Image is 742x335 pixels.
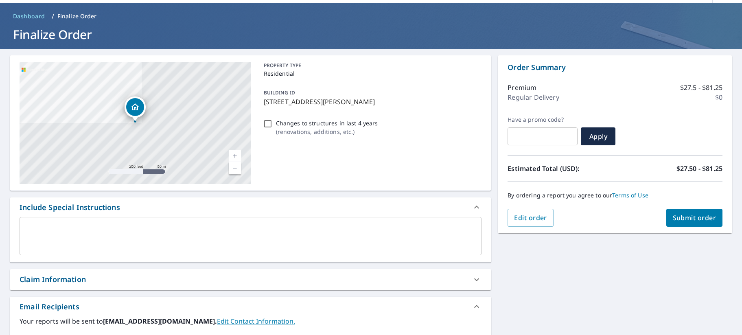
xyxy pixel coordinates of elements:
[508,116,578,123] label: Have a promo code?
[264,89,295,96] p: BUILDING ID
[508,92,559,102] p: Regular Delivery
[508,83,536,92] p: Premium
[612,191,648,199] a: Terms of Use
[514,213,547,222] span: Edit order
[52,11,54,21] li: /
[715,92,722,102] p: $0
[581,127,615,145] button: Apply
[10,269,491,290] div: Claim Information
[10,26,732,43] h1: Finalize Order
[229,150,241,162] a: Current Level 17, Zoom In
[20,274,86,285] div: Claim Information
[508,62,722,73] p: Order Summary
[264,69,479,78] p: Residential
[508,209,554,227] button: Edit order
[680,83,722,92] p: $27.5 - $81.25
[276,127,378,136] p: ( renovations, additions, etc. )
[10,10,732,23] nav: breadcrumb
[587,132,609,141] span: Apply
[125,96,146,122] div: Dropped pin, building 1, Residential property, 21369 E Weaver Pl Centennial, CO 80016
[10,297,491,316] div: Email Recipients
[57,12,97,20] p: Finalize Order
[264,97,479,107] p: [STREET_ADDRESS][PERSON_NAME]
[20,202,120,213] div: Include Special Instructions
[103,317,217,326] b: [EMAIL_ADDRESS][DOMAIN_NAME].
[229,162,241,174] a: Current Level 17, Zoom Out
[217,317,295,326] a: EditContactInfo
[276,119,378,127] p: Changes to structures in last 4 years
[673,213,716,222] span: Submit order
[264,62,479,69] p: PROPERTY TYPE
[666,209,723,227] button: Submit order
[676,164,722,173] p: $27.50 - $81.25
[20,301,79,312] div: Email Recipients
[508,164,615,173] p: Estimated Total (USD):
[508,192,722,199] p: By ordering a report you agree to our
[10,10,48,23] a: Dashboard
[13,12,45,20] span: Dashboard
[10,197,491,217] div: Include Special Instructions
[20,316,482,326] label: Your reports will be sent to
